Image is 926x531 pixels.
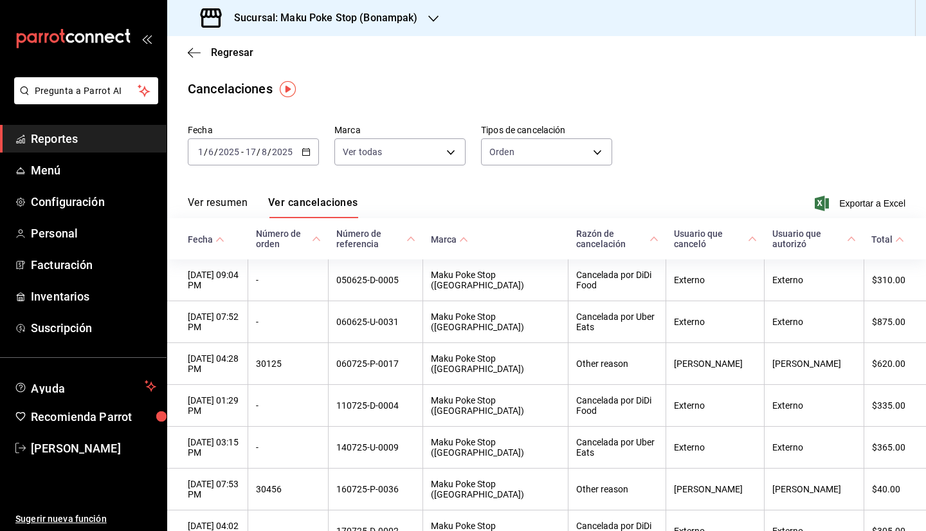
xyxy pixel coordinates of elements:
th: Externo [765,385,864,427]
th: Externo [765,301,864,343]
th: Cancelada por DiDi Food [568,259,666,301]
th: [DATE] 04:28 PM [167,343,248,385]
th: [PERSON_NAME] [666,469,765,510]
th: $875.00 [864,301,926,343]
span: Facturación [31,256,156,274]
a: Pregunta a Parrot AI [9,93,158,107]
span: Pregunta a Parrot AI [35,84,138,98]
span: Ayuda [31,378,140,394]
th: [PERSON_NAME] [765,343,864,385]
th: 160725-P-0036 [329,469,423,510]
th: Other reason [568,469,666,510]
th: 30456 [248,469,329,510]
span: Reportes [31,130,156,147]
th: 30125 [248,343,329,385]
label: Fecha [188,126,319,135]
span: Fecha [188,234,224,245]
input: -- [208,147,214,157]
div: navigation tabs [188,196,358,218]
th: - [248,427,329,469]
th: [DATE] 09:04 PM [167,259,248,301]
span: / [257,147,260,157]
th: Cancelada por Uber Eats [568,427,666,469]
span: / [204,147,208,157]
span: Sugerir nueva función [15,512,156,526]
h3: Sucursal: Maku Poke Stop (Bonampak) [224,10,418,26]
span: Personal [31,225,156,242]
th: [DATE] 01:29 PM [167,385,248,427]
label: Tipos de cancelación [481,126,612,135]
button: open_drawer_menu [141,33,152,44]
input: ---- [271,147,293,157]
button: Exportar a Excel [817,196,905,211]
th: [DATE] 03:15 PM [167,427,248,469]
span: Regresar [211,46,253,59]
th: Maku Poke Stop ([GEOGRAPHIC_DATA]) [423,259,568,301]
button: Regresar [188,46,253,59]
span: Usuario que autorizó [772,228,857,249]
span: Configuración [31,193,156,210]
th: - [248,259,329,301]
th: [PERSON_NAME] [765,469,864,510]
th: - [248,301,329,343]
input: -- [245,147,257,157]
input: ---- [218,147,240,157]
th: 110725-D-0004 [329,385,423,427]
th: [PERSON_NAME] [666,343,765,385]
span: / [214,147,218,157]
th: $310.00 [864,259,926,301]
input: -- [261,147,268,157]
th: Externo [765,427,864,469]
span: Menú [31,162,156,179]
th: 050625-D-0005 [329,259,423,301]
button: Ver resumen [188,196,248,218]
th: Maku Poke Stop ([GEOGRAPHIC_DATA]) [423,343,568,385]
span: Usuario que canceló [674,228,757,249]
img: Tooltip marker [280,81,296,97]
label: Marca [334,126,466,135]
th: $620.00 [864,343,926,385]
th: Other reason [568,343,666,385]
span: Total [871,234,904,245]
th: [DATE] 07:53 PM [167,469,248,510]
input: -- [197,147,204,157]
span: / [268,147,271,157]
th: Externo [666,385,765,427]
th: $335.00 [864,385,926,427]
span: Número de orden [256,228,321,249]
th: Cancelada por Uber Eats [568,301,666,343]
div: Cancelaciones [188,79,273,98]
th: 140725-U-0009 [329,427,423,469]
th: - [248,385,329,427]
span: Suscripción [31,319,156,337]
th: Externo [765,259,864,301]
th: Externo [666,259,765,301]
span: Razón de cancelación [576,228,658,249]
span: Inventarios [31,288,156,305]
span: Recomienda Parrot [31,408,156,425]
span: Número de referencia [336,228,415,249]
span: Orden [489,145,514,158]
th: Maku Poke Stop ([GEOGRAPHIC_DATA]) [423,301,568,343]
th: Externo [666,427,765,469]
span: Ver todas [343,145,382,158]
span: [PERSON_NAME] [31,440,156,457]
th: $40.00 [864,469,926,510]
span: - [241,147,244,157]
span: Marca [431,234,468,245]
th: Maku Poke Stop ([GEOGRAPHIC_DATA]) [423,427,568,469]
th: Externo [666,301,765,343]
th: 060625-U-0031 [329,301,423,343]
th: Maku Poke Stop ([GEOGRAPHIC_DATA]) [423,469,568,510]
button: Ver cancelaciones [268,196,358,218]
th: Cancelada por DiDi Food [568,385,666,427]
th: Maku Poke Stop ([GEOGRAPHIC_DATA]) [423,385,568,427]
button: Pregunta a Parrot AI [14,77,158,104]
th: 060725-P-0017 [329,343,423,385]
th: $365.00 [864,427,926,469]
th: [DATE] 07:52 PM [167,301,248,343]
